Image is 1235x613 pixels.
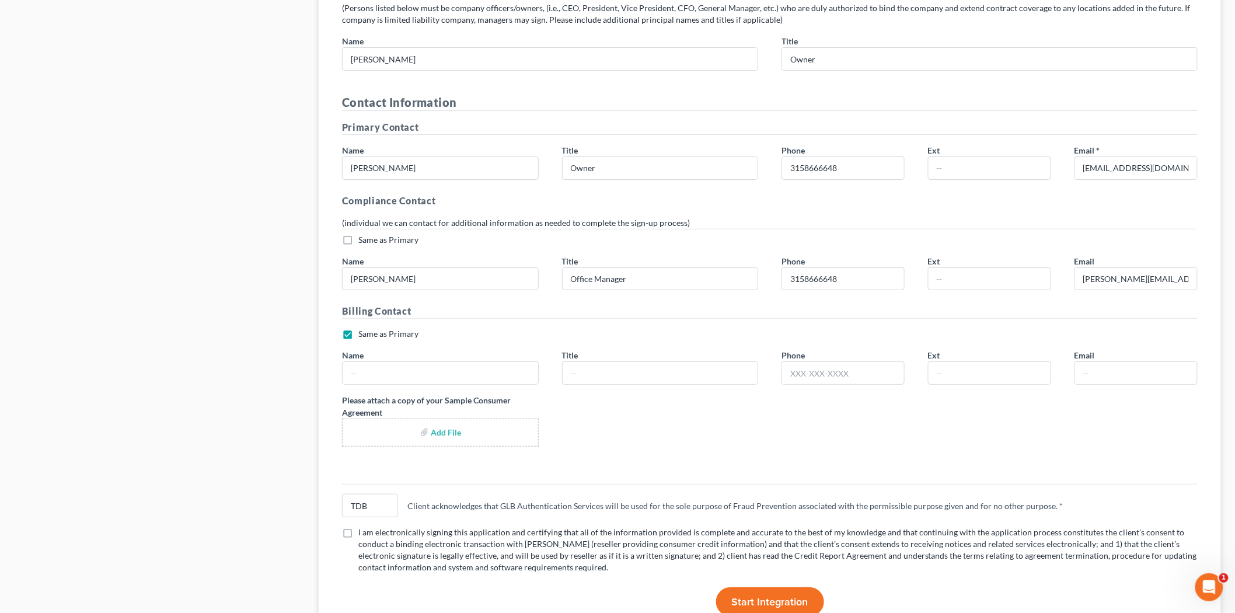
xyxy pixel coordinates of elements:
input: -- [563,362,758,384]
label: Email [1074,255,1095,267]
input: -- [343,268,538,290]
label: Name [342,35,364,47]
label: Name [342,349,364,361]
span: Same as Primary [358,235,418,245]
label: Ext [928,255,940,267]
label: Phone [782,349,805,361]
label: Please attach a copy of your Sample Consumer Agreement [342,394,539,419]
input: -- [929,157,1051,179]
input: Initials [343,494,397,517]
span: 1 [1219,573,1229,583]
label: Title [562,349,578,361]
label: Name [342,144,364,156]
input: -- [929,362,1051,384]
input: XXX-XXX-XXXX [782,157,904,179]
input: -- [782,48,1197,70]
input: XXX-XXX-XXXX [782,362,904,384]
span: Client acknowledges that GLB Authentication Services will be used for the sole purpose of Fraud P... [407,501,1058,511]
input: -- [1075,268,1197,290]
label: Title [562,144,578,156]
span: Email [1074,145,1095,155]
h5: Compliance Contact [342,194,1198,208]
label: Name [342,255,364,267]
label: Title [782,35,798,47]
p: (Persons listed below must be company officers/owners, (i.e., CEO, President, Vice President, CFO... [342,2,1198,26]
p: (individual we can contact for additional information as needed to complete the sign-up process) [342,217,1198,229]
span: I am electronically signing this application and certifying that all of the information provided ... [358,527,1197,572]
input: -- [563,157,758,179]
input: -- [1075,157,1197,179]
label: Email [1074,349,1095,361]
input: -- [929,268,1051,290]
input: -- [563,268,758,290]
span: Start Integration [732,595,808,608]
span: Same as Primary [358,329,418,339]
input: -- [343,157,538,179]
label: Ext [928,349,940,361]
input: XXX-XXX-XXXX [782,268,904,290]
input: -- [343,362,538,384]
h5: Billing Contact [342,304,1198,319]
label: Phone [782,255,805,267]
label: Title [562,255,578,267]
h4: Contact Information [342,94,1198,111]
label: Ext [928,144,940,156]
input: -- [343,48,758,70]
iframe: Intercom live chat [1195,573,1223,601]
h5: Primary Contact [342,120,1198,135]
label: Phone [782,144,805,156]
input: -- [1075,362,1197,384]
